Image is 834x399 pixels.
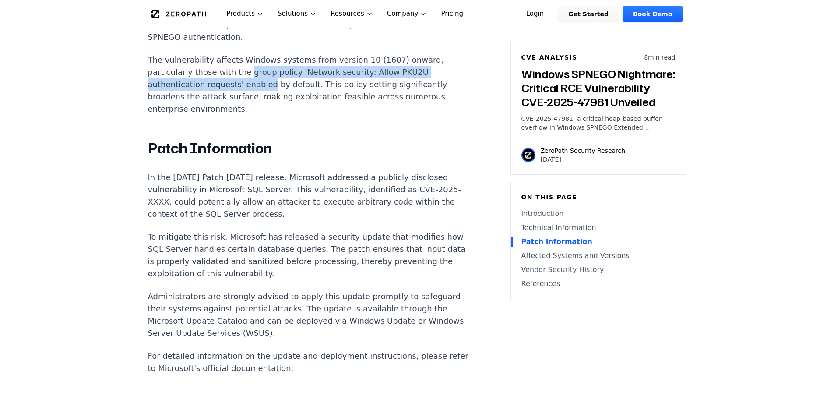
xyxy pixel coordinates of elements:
p: To mitigate this risk, Microsoft has released a security update that modifies how SQL Server hand... [148,231,474,280]
h6: On this page [521,193,676,201]
p: The vulnerability affects Windows systems from version 10 (1607) onward, particularly those with ... [148,54,474,115]
a: Login [516,6,555,22]
p: ZeroPath Security Research [541,146,626,155]
a: Affected Systems and Versions [521,251,676,261]
a: Vendor Security History [521,265,676,275]
p: [DATE] [541,155,626,164]
h6: CVE Analysis [521,53,577,62]
h2: Patch Information [148,140,474,157]
h3: Windows SPNEGO Nightmare: Critical RCE Vulnerability CVE-2025-47981 Unveiled [521,67,676,109]
img: ZeroPath Security Research [521,148,535,162]
a: Get Started [558,6,619,22]
p: In the [DATE] Patch [DATE] release, Microsoft addressed a publicly disclosed vulnerability in Mic... [148,171,474,220]
a: Patch Information [521,237,676,247]
a: Book Demo [623,6,683,22]
p: CVE-2025-47981, a critical heap-based buffer overflow in Windows SPNEGO Extended Negotiation, all... [521,114,676,132]
p: For detailed information on the update and deployment instructions, please refer to Microsoft's o... [148,350,474,374]
p: 8 min read [644,53,675,62]
a: Technical Information [521,222,676,233]
p: Administrators are strongly advised to apply this update promptly to safeguard their systems agai... [148,290,474,339]
a: References [521,279,676,289]
a: Introduction [521,208,676,219]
